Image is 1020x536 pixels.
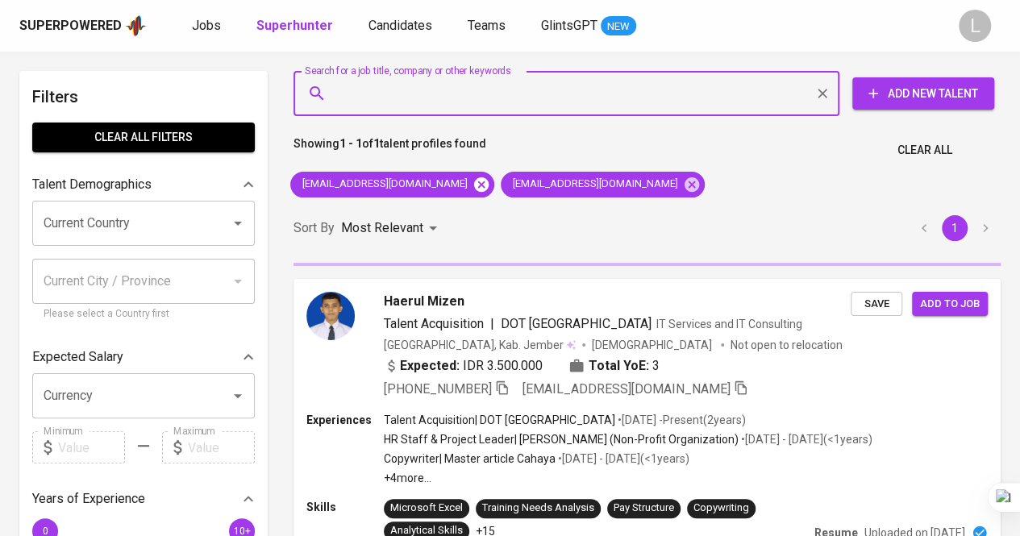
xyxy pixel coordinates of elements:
a: Superpoweredapp logo [19,14,147,38]
div: Superpowered [19,17,122,35]
button: Open [227,384,249,407]
div: [EMAIL_ADDRESS][DOMAIN_NAME] [290,172,494,197]
a: Teams [468,16,509,36]
p: • [DATE] - [DATE] ( <1 years ) [556,451,689,467]
p: Skills [306,499,384,515]
button: Add New Talent [852,77,994,110]
div: Training Needs Analysis [482,501,594,516]
div: Copywriting [693,501,749,516]
p: • [DATE] - Present ( 2 years ) [615,412,746,428]
span: [PHONE_NUMBER] [384,381,492,397]
div: IDR 3.500.000 [384,356,543,376]
a: Candidates [368,16,435,36]
div: Microsoft Excel [390,501,463,516]
p: HR Staff & Project Leader | [PERSON_NAME] (Non-Profit Organization) [384,431,739,447]
b: Total YoE: [589,356,649,376]
div: Years of Experience [32,483,255,515]
span: Talent Acquisition [384,316,484,331]
button: Clear All filters [32,123,255,152]
span: DOT [GEOGRAPHIC_DATA] [501,316,652,331]
span: Haerul Mizen [384,292,464,311]
span: Clear All filters [45,127,242,148]
p: Copywriter | Master article Cahaya [384,451,556,467]
p: +4 more ... [384,470,872,486]
span: Add New Talent [865,84,981,104]
span: 3 [652,356,660,376]
span: Teams [468,18,506,33]
span: [EMAIL_ADDRESS][DOMAIN_NAME] [522,381,731,397]
span: [EMAIL_ADDRESS][DOMAIN_NAME] [501,177,688,192]
p: Most Relevant [341,218,423,238]
b: 1 - 1 [339,137,362,150]
p: • [DATE] - [DATE] ( <1 years ) [739,431,872,447]
div: Pay Structure [614,501,674,516]
b: 1 [373,137,380,150]
b: Expected: [400,356,460,376]
button: Clear [811,82,834,105]
p: Sort By [294,218,335,238]
span: | [490,314,494,334]
span: Candidates [368,18,432,33]
span: Jobs [192,18,221,33]
span: [EMAIL_ADDRESS][DOMAIN_NAME] [290,177,477,192]
span: Save [859,295,894,314]
p: Years of Experience [32,489,145,509]
button: Save [851,292,902,317]
p: Talent Demographics [32,175,152,194]
img: ea2277b57a41526aac61622a032145de.jpeg [306,292,355,340]
div: [EMAIL_ADDRESS][DOMAIN_NAME] [501,172,705,197]
span: NEW [601,19,636,35]
a: Superhunter [256,16,336,36]
span: Clear All [897,140,952,160]
div: [GEOGRAPHIC_DATA], Kab. Jember [384,337,576,353]
div: Talent Demographics [32,168,255,201]
b: Superhunter [256,18,333,33]
div: Most Relevant [341,214,443,243]
a: GlintsGPT NEW [541,16,636,36]
p: Showing of talent profiles found [294,135,486,165]
span: GlintsGPT [541,18,597,33]
div: L [959,10,991,42]
h6: Filters [32,84,255,110]
p: Experiences [306,412,384,428]
button: page 1 [942,215,968,241]
span: IT Services and IT Consulting [656,318,802,330]
button: Open [227,212,249,235]
div: Expected Salary [32,341,255,373]
p: Please select a Country first [44,306,244,322]
nav: pagination navigation [909,215,1001,241]
p: Talent Acquisition | DOT [GEOGRAPHIC_DATA] [384,412,615,428]
button: Clear All [891,135,959,165]
span: [DEMOGRAPHIC_DATA] [592,337,714,353]
a: Jobs [192,16,224,36]
button: Add to job [912,292,988,317]
input: Value [58,431,125,463]
p: Not open to relocation [731,337,843,353]
span: Add to job [920,295,980,314]
img: app logo [125,14,147,38]
p: Expected Salary [32,347,123,367]
input: Value [188,431,255,463]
